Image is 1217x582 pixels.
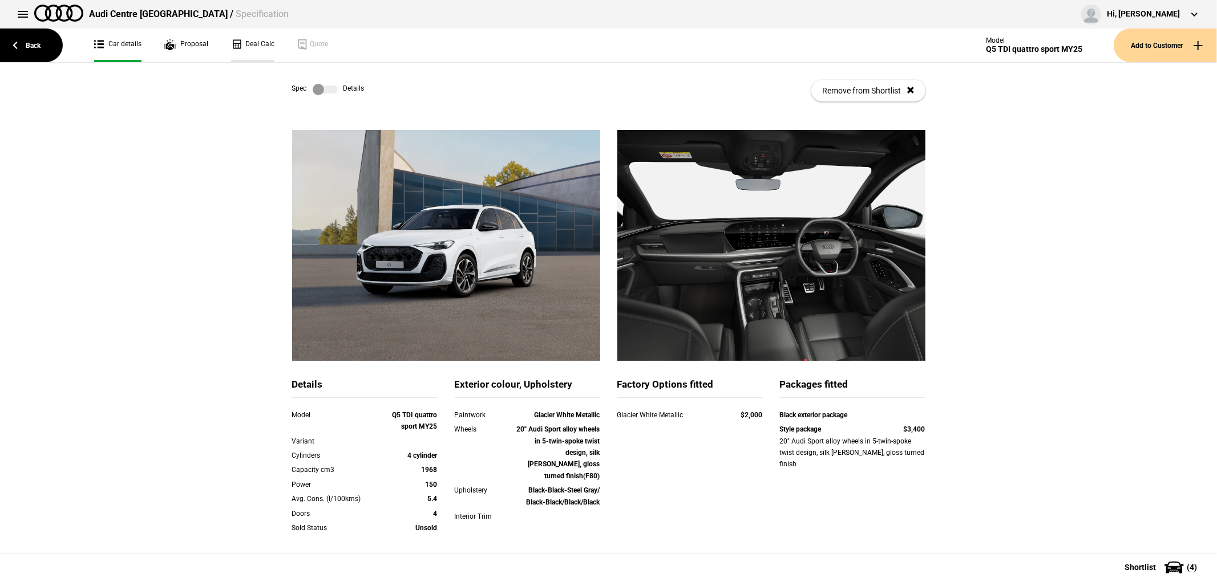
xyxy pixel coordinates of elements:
[292,378,438,398] div: Details
[292,464,379,475] div: Capacity cm3
[292,436,379,447] div: Variant
[292,522,379,534] div: Sold Status
[292,450,379,461] div: Cylinders
[780,378,925,398] div: Packages fitted
[986,36,1082,44] div: Model
[94,29,141,62] a: Car details
[455,378,600,398] div: Exterior colour, Upholstery
[617,378,763,398] div: Factory Options fitted
[292,508,379,519] div: Doors
[1107,9,1180,20] div: Hi, [PERSON_NAME]
[422,466,438,474] strong: 1968
[231,29,274,62] a: Deal Calc
[811,80,925,101] button: Remove from Shortlist
[416,524,438,532] strong: Unsold
[426,481,438,489] strong: 150
[535,411,600,419] strong: Glacier White Metallic
[1107,553,1217,581] button: Shortlist(4)
[741,411,763,419] strong: $2,000
[455,409,513,421] div: Paintwork
[292,84,365,95] div: Spec Details
[164,29,208,62] a: Proposal
[780,411,848,419] strong: Black exterior package
[986,44,1082,54] div: Q5 TDI quattro sport MY25
[34,5,83,22] img: audi.png
[408,451,438,459] strong: 4 cylinder
[527,486,600,506] strong: Black-Black-Steel Gray/ Black-Black/Black/Black
[455,485,513,496] div: Upholstery
[393,411,438,430] strong: Q5 TDI quattro sport MY25
[1125,563,1156,571] span: Shortlist
[236,9,289,19] span: Specification
[617,409,719,421] div: Glacier White Metallic
[455,511,513,522] div: Interior Trim
[89,8,289,21] div: Audi Centre [GEOGRAPHIC_DATA] /
[1114,29,1217,62] button: Add to Customer
[292,493,379,504] div: Avg. Cons. (l/100kms)
[517,425,600,480] strong: 20" Audi Sport alloy wheels in 5-twin-spoke twist design, silk [PERSON_NAME], gloss turned finish...
[292,479,379,490] div: Power
[780,436,925,470] div: 20" Audi Sport alloy wheels in 5-twin-spoke twist design, silk [PERSON_NAME], gloss turned finish
[455,424,513,435] div: Wheels
[434,510,438,518] strong: 4
[1187,563,1197,571] span: ( 4 )
[780,425,822,433] strong: Style package
[904,425,925,433] strong: $3,400
[428,495,438,503] strong: 5.4
[292,409,379,421] div: Model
